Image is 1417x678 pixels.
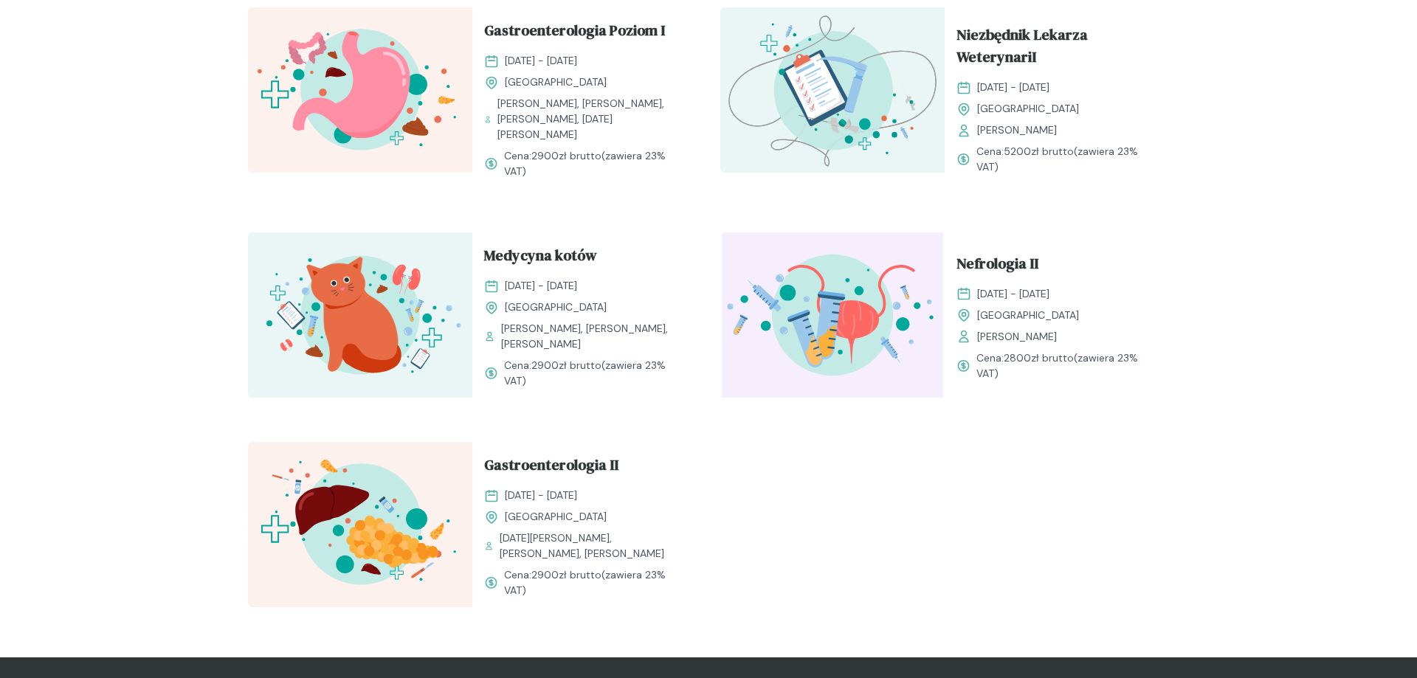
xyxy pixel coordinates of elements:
[497,96,685,142] span: [PERSON_NAME], [PERSON_NAME], [PERSON_NAME], [DATE][PERSON_NAME]
[956,24,1157,74] a: Niezbędnik Lekarza WeterynariI
[484,19,685,47] a: Gastroenterologia Poziom I
[484,19,665,47] span: Gastroenterologia Poziom I
[504,567,685,598] span: Cena: (zawiera 23% VAT)
[720,7,945,173] img: aHe4VUMqNJQqH-M0_ProcMH_T.svg
[505,75,607,90] span: [GEOGRAPHIC_DATA]
[505,278,577,294] span: [DATE] - [DATE]
[977,308,1079,323] span: [GEOGRAPHIC_DATA]
[484,244,597,272] span: Medycyna kotów
[500,530,685,561] span: [DATE][PERSON_NAME], [PERSON_NAME], [PERSON_NAME]
[531,149,601,162] span: 2900 zł brutto
[248,232,472,398] img: aHfQZEMqNJQqH-e8_MedKot_T.svg
[484,244,685,272] a: Medycyna kotów
[977,80,1049,95] span: [DATE] - [DATE]
[505,488,577,503] span: [DATE] - [DATE]
[504,358,685,389] span: Cena: (zawiera 23% VAT)
[505,53,577,69] span: [DATE] - [DATE]
[977,286,1049,302] span: [DATE] - [DATE]
[248,442,472,607] img: ZxkxEIF3NbkBX8eR_GastroII_T.svg
[1004,351,1074,364] span: 2800 zł brutto
[956,252,1157,280] a: Nefrologia II
[504,148,685,179] span: Cena: (zawiera 23% VAT)
[484,454,618,482] span: Gastroenterologia II
[248,7,472,173] img: Zpbdlx5LeNNTxNvT_GastroI_T.svg
[977,101,1079,117] span: [GEOGRAPHIC_DATA]
[956,252,1038,280] span: Nefrologia II
[976,350,1157,381] span: Cena: (zawiera 23% VAT)
[531,568,601,581] span: 2900 zł brutto
[1004,145,1074,158] span: 5200 zł brutto
[501,321,685,352] span: [PERSON_NAME], [PERSON_NAME], [PERSON_NAME]
[484,454,685,482] a: Gastroenterologia II
[977,329,1057,345] span: [PERSON_NAME]
[505,300,607,315] span: [GEOGRAPHIC_DATA]
[976,144,1157,175] span: Cena: (zawiera 23% VAT)
[977,122,1057,138] span: [PERSON_NAME]
[720,232,945,398] img: ZpgBUh5LeNNTxPrX_Uro_T.svg
[531,359,601,372] span: 2900 zł brutto
[505,509,607,525] span: [GEOGRAPHIC_DATA]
